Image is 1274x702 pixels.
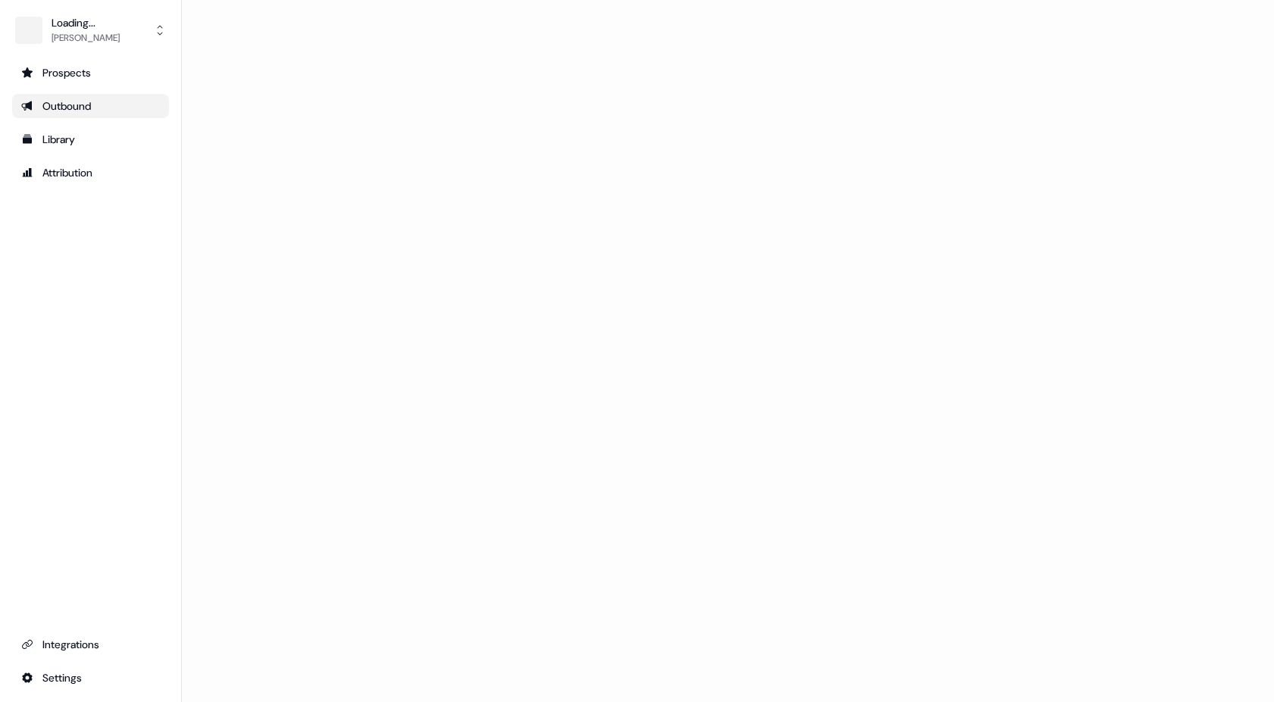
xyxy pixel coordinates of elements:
a: Go to integrations [12,666,169,690]
a: Go to integrations [12,632,169,657]
div: Integrations [21,637,160,652]
a: Go to outbound experience [12,94,169,118]
div: Loading... [52,15,120,30]
div: Outbound [21,98,160,114]
div: Attribution [21,165,160,180]
div: [PERSON_NAME] [52,30,120,45]
a: Go to attribution [12,161,169,185]
button: Loading...[PERSON_NAME] [12,12,169,48]
a: Go to templates [12,127,169,151]
div: Prospects [21,65,160,80]
a: Go to prospects [12,61,169,85]
div: Library [21,132,160,147]
div: Settings [21,670,160,685]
